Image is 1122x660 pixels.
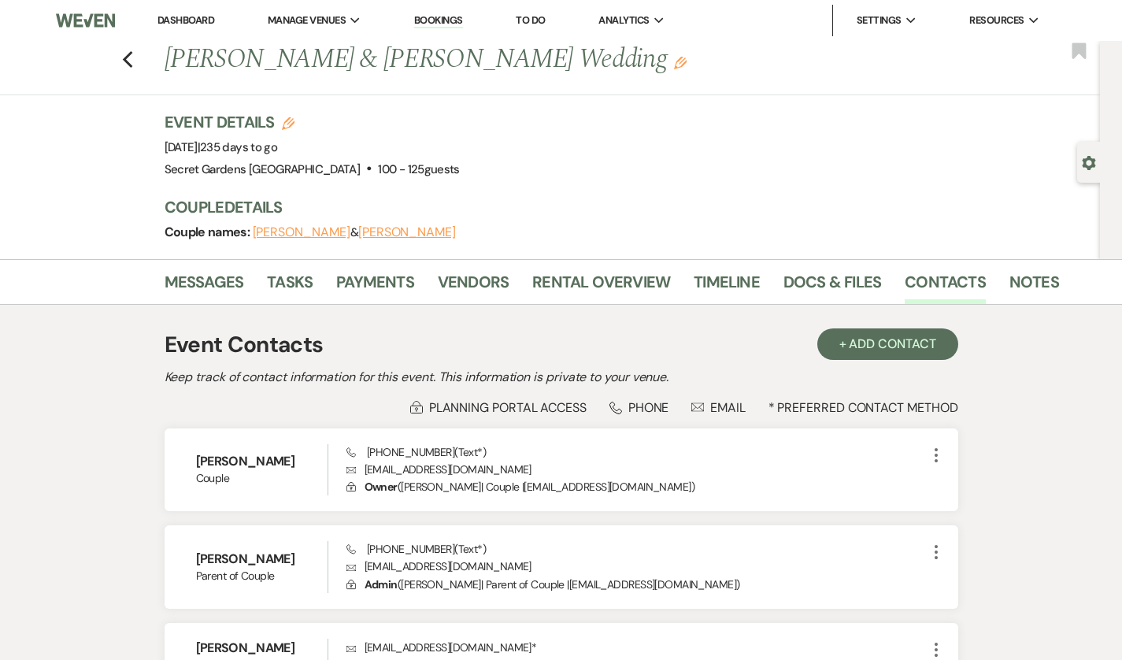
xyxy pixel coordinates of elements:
[165,139,278,155] span: [DATE]
[674,55,687,69] button: Edit
[196,568,328,584] span: Parent of Couple
[346,478,927,495] p: ( [PERSON_NAME] | Couple | [EMAIL_ADDRESS][DOMAIN_NAME] )
[857,13,902,28] span: Settings
[694,269,760,304] a: Timeline
[346,445,486,459] span: [PHONE_NUMBER] (Text*)
[365,577,398,591] span: Admin
[346,576,927,593] p: ( [PERSON_NAME] | Parent of Couple | [EMAIL_ADDRESS][DOMAIN_NAME] )
[346,461,927,478] p: [EMAIL_ADDRESS][DOMAIN_NAME]
[267,269,313,304] a: Tasks
[516,13,545,27] a: To Do
[1082,154,1096,169] button: Open lead details
[358,226,456,239] button: [PERSON_NAME]
[532,269,670,304] a: Rental Overview
[196,551,328,568] h6: [PERSON_NAME]
[56,4,115,37] img: Weven Logo
[378,161,459,177] span: 100 - 125 guests
[165,161,361,177] span: Secret Gardens [GEOGRAPHIC_DATA]
[410,399,587,416] div: Planning Portal Access
[165,269,244,304] a: Messages
[1009,269,1059,304] a: Notes
[346,558,927,575] p: [EMAIL_ADDRESS][DOMAIN_NAME]
[165,111,460,133] h3: Event Details
[268,13,346,28] span: Manage Venues
[165,196,1046,218] h3: Couple Details
[346,639,927,656] p: [EMAIL_ADDRESS][DOMAIN_NAME] *
[609,399,669,416] div: Phone
[365,480,398,494] span: Owner
[253,226,350,239] button: [PERSON_NAME]
[196,470,328,487] span: Couple
[165,368,958,387] h2: Keep track of contact information for this event. This information is private to your venue.
[414,13,463,28] a: Bookings
[905,269,986,304] a: Contacts
[200,139,277,155] span: 235 days to go
[817,328,958,360] button: + Add Contact
[157,13,214,27] a: Dashboard
[598,13,649,28] span: Analytics
[336,269,414,304] a: Payments
[196,640,328,657] h6: [PERSON_NAME]
[196,453,328,470] h6: [PERSON_NAME]
[691,399,746,416] div: Email
[165,224,253,240] span: Couple names:
[969,13,1024,28] span: Resources
[783,269,881,304] a: Docs & Files
[165,328,324,362] h1: Event Contacts
[165,41,870,79] h1: [PERSON_NAME] & [PERSON_NAME] Wedding
[253,224,456,240] span: &
[165,399,958,416] div: * Preferred Contact Method
[198,139,277,155] span: |
[438,269,509,304] a: Vendors
[346,542,486,556] span: [PHONE_NUMBER] (Text*)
